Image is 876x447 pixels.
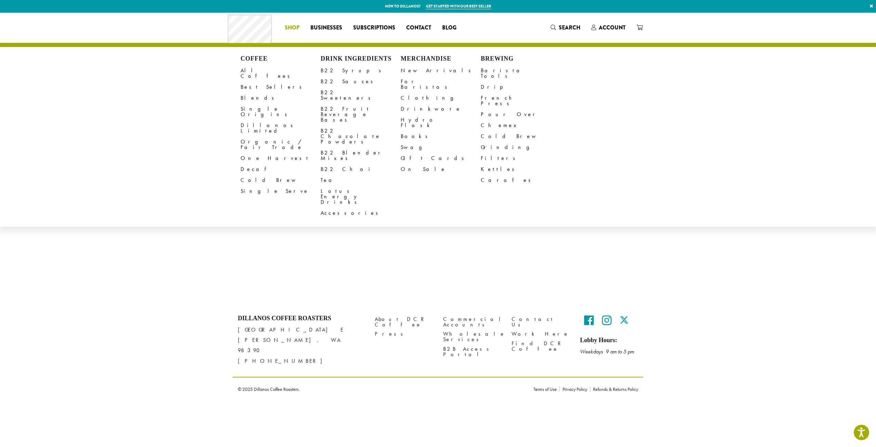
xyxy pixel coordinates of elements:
a: For Baristas [401,76,481,92]
a: Books [401,131,481,142]
a: Best Sellers [241,82,321,92]
span: Blog [442,24,456,32]
p: [GEOGRAPHIC_DATA] E [PERSON_NAME], WA 98390 [PHONE_NUMBER] [238,325,364,366]
a: Filters [481,153,561,164]
a: New Arrivals [401,65,481,76]
a: Barista Tools [481,65,561,82]
span: Contact [406,24,431,32]
a: Kettles [481,164,561,175]
a: Lotus Energy Drinks [321,186,401,208]
a: Swag [401,142,481,153]
a: Privacy Policy [559,387,590,392]
p: © 2025 Dillanos Coffee Roasters. [238,387,523,392]
h4: Brewing [481,55,561,63]
a: Tea [321,175,401,186]
a: B22 Sweeteners [321,87,401,103]
a: Cold Brew [481,131,561,142]
span: Businesses [310,24,342,32]
span: Shop [285,24,299,32]
a: Get started with our best seller [426,3,491,9]
h4: Dillanos Coffee Roasters [238,315,364,322]
a: Press [375,330,433,339]
a: Pour Over [481,109,561,120]
a: Search [545,22,586,33]
a: On Sale [401,164,481,175]
a: Single Origins [241,103,321,120]
a: Grinding [481,142,561,153]
a: Cold Brew [241,175,321,186]
a: B2B Access Portal [443,344,501,359]
a: Drinkware [401,103,481,114]
h4: Merchandise [401,55,481,63]
a: Terms of Use [533,387,559,392]
a: B22 Chocolate Powders [321,125,401,147]
a: About DCR Coffee [375,315,433,330]
a: B22 Blender Mixes [321,147,401,164]
a: French Press [481,92,561,109]
a: Hydro Flask [401,114,481,131]
em: Weekdays 9 am to 5 pm [580,348,634,355]
a: B22 Fruit Beverage Bases [321,103,401,125]
a: Commercial Accounts [443,315,501,330]
a: Single Serve [241,186,321,197]
a: One Harvest [241,153,321,164]
a: Work Here [512,330,570,339]
a: Shop [279,22,305,33]
a: All Coffees [241,65,321,82]
h4: Coffee [241,55,321,63]
a: B22 Chai [321,164,401,175]
h4: Drink Ingredients [321,55,401,63]
a: Find DCR Coffee [512,339,570,353]
a: Organic / Fair Trade [241,136,321,153]
a: B22 Syrups [321,65,401,76]
a: Chemex [481,120,561,131]
span: Account [599,24,626,32]
a: Dillanos Limited [241,120,321,136]
a: Drip [481,82,561,92]
a: Decaf [241,164,321,175]
a: B22 Sauces [321,76,401,87]
h5: Lobby Hours: [580,337,638,344]
span: Search [559,24,580,32]
a: Wholesale Services [443,330,501,344]
a: Clothing [401,92,481,103]
a: Refunds & Returns Policy [590,387,638,392]
span: Subscriptions [353,24,395,32]
a: Contact Us [512,315,570,330]
a: Blends [241,92,321,103]
a: Accessories [321,208,401,219]
a: Carafes [481,175,561,186]
a: Gift Cards [401,153,481,164]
